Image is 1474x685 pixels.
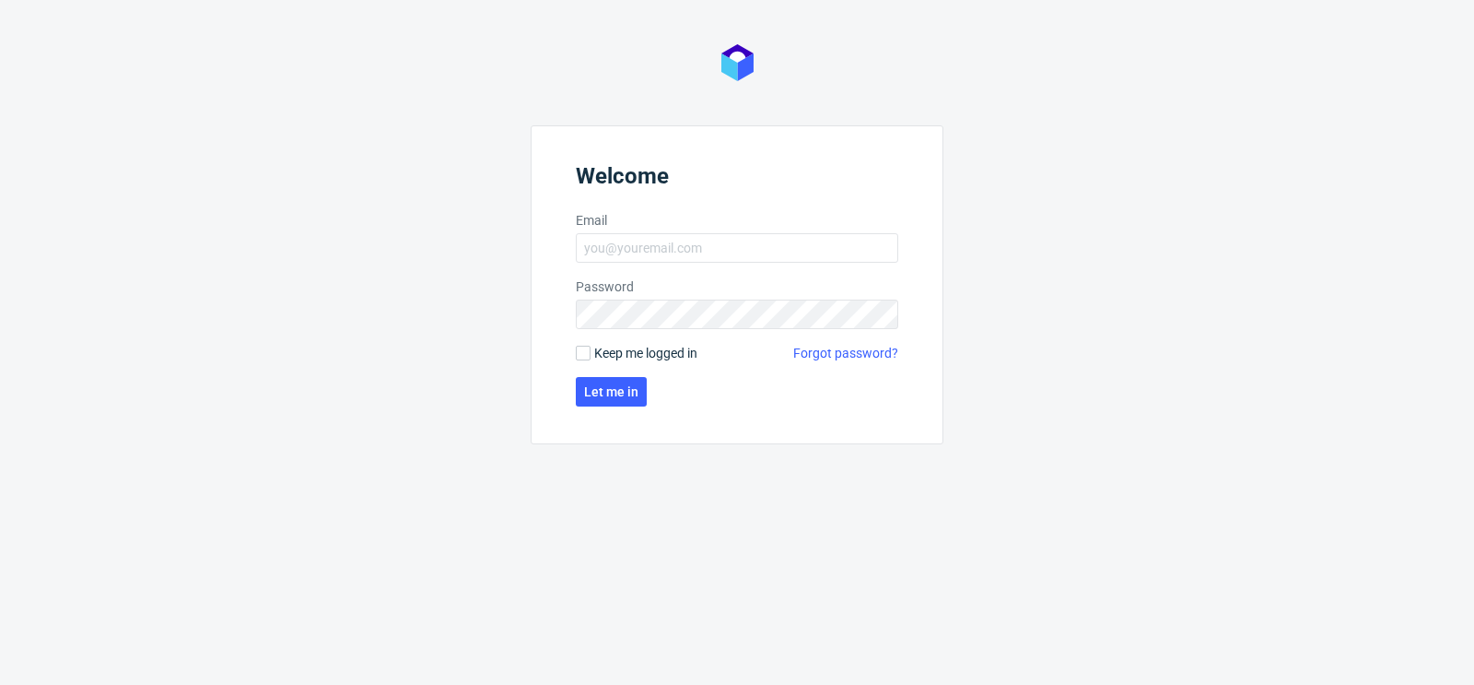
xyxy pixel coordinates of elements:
label: Password [576,278,898,296]
header: Welcome [576,163,898,196]
span: Let me in [584,385,638,398]
input: you@youremail.com [576,233,898,263]
label: Email [576,211,898,230]
a: Forgot password? [793,344,898,362]
button: Let me in [576,377,647,407]
span: Keep me logged in [594,344,697,362]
